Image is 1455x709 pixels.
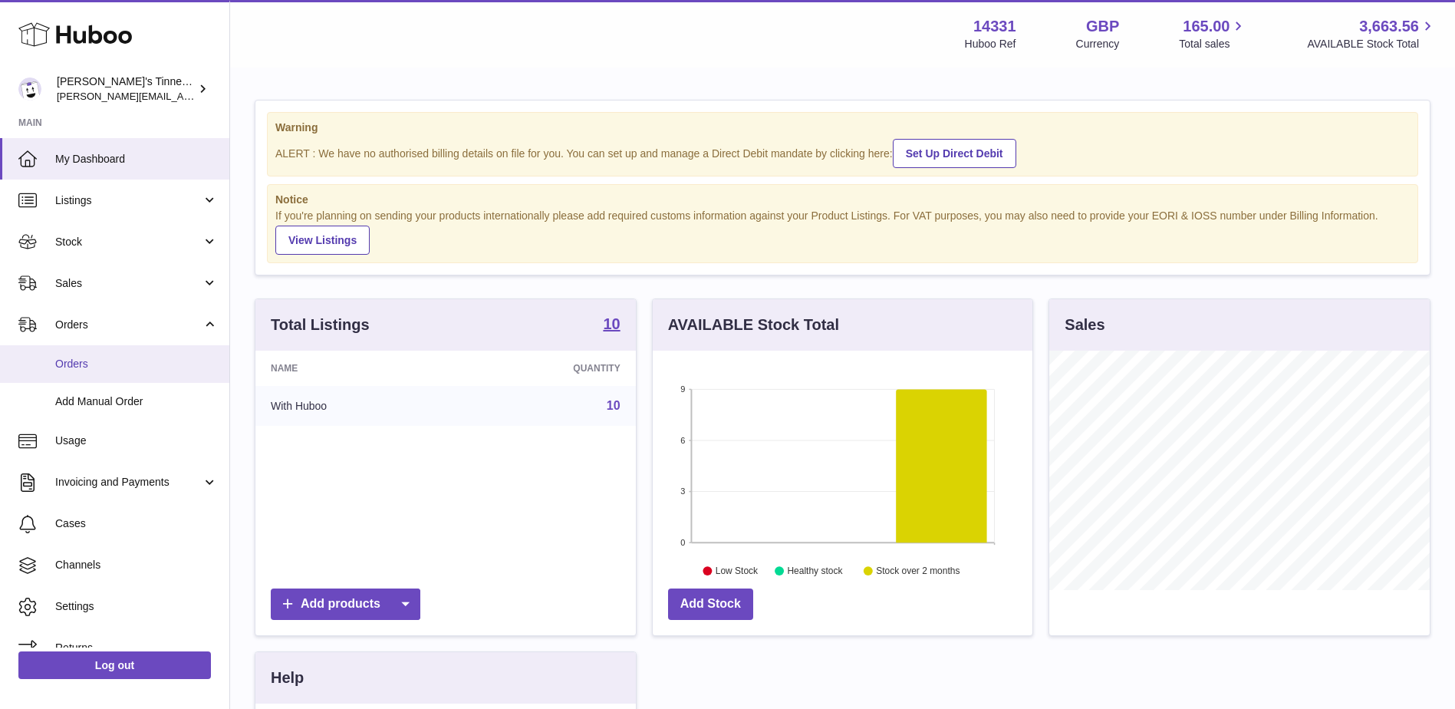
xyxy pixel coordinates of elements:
[275,120,1410,135] strong: Warning
[55,434,218,448] span: Usage
[876,566,960,577] text: Stock over 2 months
[680,384,685,394] text: 9
[716,566,759,577] text: Low Stock
[255,386,456,426] td: With Huboo
[271,668,304,688] h3: Help
[680,538,685,547] text: 0
[55,235,202,249] span: Stock
[1359,16,1419,37] span: 3,663.56
[55,357,218,371] span: Orders
[275,226,370,255] a: View Listings
[275,137,1410,168] div: ALERT : We have no authorised billing details on file for you. You can set up and manage a Direct...
[18,77,41,101] img: peter.colbert@hubbo.com
[1183,16,1230,37] span: 165.00
[55,599,218,614] span: Settings
[55,558,218,572] span: Channels
[55,475,202,490] span: Invoicing and Payments
[965,37,1016,51] div: Huboo Ref
[57,90,390,102] span: [PERSON_NAME][EMAIL_ADDRESS][PERSON_NAME][DOMAIN_NAME]
[275,209,1410,255] div: If you're planning on sending your products internationally please add required customs informati...
[1179,37,1247,51] span: Total sales
[973,16,1016,37] strong: 14331
[1179,16,1247,51] a: 165.00 Total sales
[55,193,202,208] span: Listings
[668,315,839,335] h3: AVAILABLE Stock Total
[1307,16,1437,51] a: 3,663.56 AVAILABLE Stock Total
[18,651,211,679] a: Log out
[55,394,218,409] span: Add Manual Order
[603,316,620,331] strong: 10
[1065,315,1104,335] h3: Sales
[1076,37,1120,51] div: Currency
[271,315,370,335] h3: Total Listings
[55,641,218,655] span: Returns
[275,193,1410,207] strong: Notice
[1307,37,1437,51] span: AVAILABLE Stock Total
[680,487,685,496] text: 3
[787,566,843,577] text: Healthy stock
[603,316,620,335] a: 10
[271,589,420,620] a: Add products
[607,399,621,412] a: 10
[55,516,218,531] span: Cases
[255,351,456,386] th: Name
[893,139,1016,168] a: Set Up Direct Debit
[456,351,635,386] th: Quantity
[55,318,202,332] span: Orders
[57,74,195,104] div: [PERSON_NAME]'s Tinned Fish Ltd
[680,436,685,445] text: 6
[1086,16,1119,37] strong: GBP
[55,276,202,291] span: Sales
[668,589,753,620] a: Add Stock
[55,152,218,167] span: My Dashboard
